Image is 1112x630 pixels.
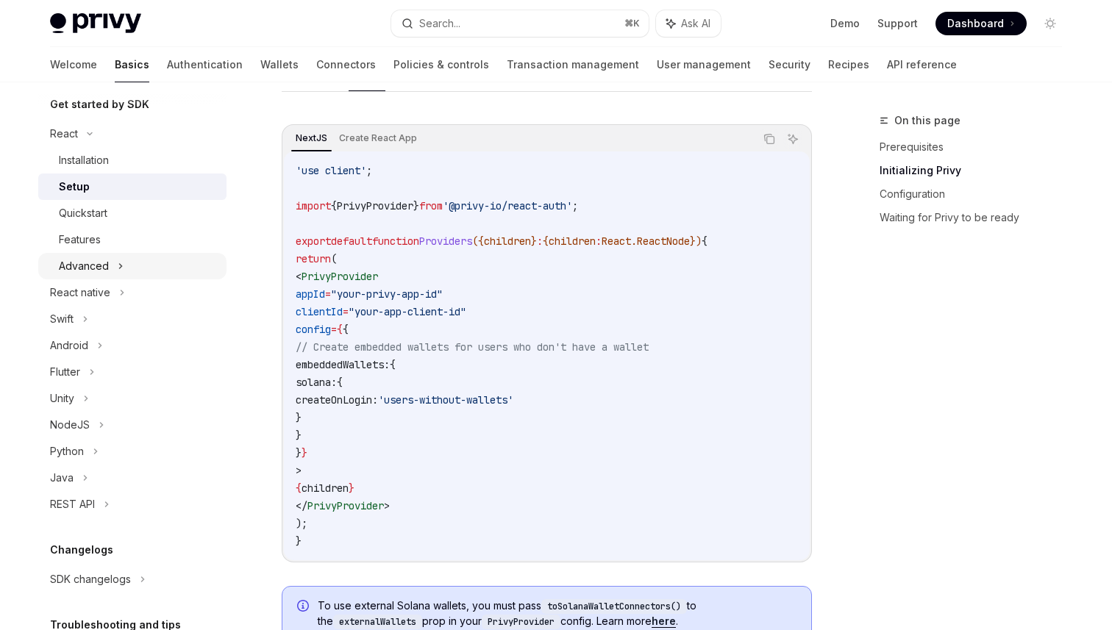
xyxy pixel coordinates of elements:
div: SDK changelogs [50,570,131,588]
a: Wallets [260,47,299,82]
span: } [296,534,302,548]
div: Flutter [50,363,80,381]
span: }) [690,235,702,248]
a: Features [38,226,227,253]
div: Advanced [59,257,109,275]
span: { [343,323,349,336]
span: import [296,199,331,212]
a: Quickstart [38,200,227,226]
span: PrivyProvider [307,499,384,512]
a: Setup [38,173,227,200]
a: Prerequisites [880,135,1074,159]
span: ); [296,517,307,530]
span: { [702,235,708,248]
span: clientId [296,305,343,318]
span: ({ [472,235,484,248]
span: children [302,482,349,495]
a: Recipes [828,47,869,82]
span: config [296,323,331,336]
span: "your-privy-app-id" [331,287,443,301]
span: ⌘ K [624,18,640,29]
span: : [537,235,543,248]
span: </ [296,499,307,512]
div: NodeJS [50,416,90,434]
a: Connectors [316,47,376,82]
div: Android [50,337,88,354]
code: externalWallets [333,615,422,629]
a: API reference [887,47,957,82]
div: Search... [419,15,460,32]
a: Welcome [50,47,97,82]
span: Dashboard [947,16,1004,31]
a: Installation [38,147,227,173]
span: default [331,235,372,248]
span: PrivyProvider [302,270,378,283]
span: } [302,446,307,459]
span: { [337,376,343,389]
div: NextJS [291,129,332,147]
h5: Changelogs [50,541,113,559]
button: Ask AI [783,129,802,148]
img: light logo [50,13,141,34]
button: Ask AI [656,10,721,37]
span: { [390,358,396,371]
span: On this page [894,112,960,129]
span: children [549,235,596,248]
span: } [531,235,537,248]
span: = [325,287,331,301]
span: export [296,235,331,248]
span: 'users-without-wallets' [378,393,513,407]
div: React native [50,284,110,301]
span: function [372,235,419,248]
span: . [631,235,637,248]
a: here [652,615,676,628]
div: Quickstart [59,204,107,222]
div: Installation [59,151,109,169]
a: Initializing Privy [880,159,1074,182]
span: ReactNode [637,235,690,248]
div: Setup [59,178,90,196]
div: Unity [50,390,74,407]
span: React [602,235,631,248]
div: REST API [50,495,95,513]
div: Features [59,231,101,248]
span: ; [572,199,578,212]
a: Security [769,47,810,82]
span: createOnLogin: [296,393,378,407]
span: from [419,199,443,212]
span: } [413,199,419,212]
span: > [296,464,302,477]
span: : [596,235,602,248]
span: < [296,270,302,283]
span: '@privy-io/react-auth' [443,199,572,212]
span: } [296,429,302,442]
button: Search...⌘K [391,10,649,37]
div: Swift [50,310,74,328]
span: { [337,323,343,336]
a: Basics [115,47,149,82]
span: } [349,482,354,495]
svg: Info [297,600,312,615]
a: Support [877,16,918,31]
span: Providers [419,235,472,248]
span: { [543,235,549,248]
div: Java [50,469,74,487]
span: embeddedWallets: [296,358,390,371]
div: Create React App [335,129,421,147]
a: Authentication [167,47,243,82]
div: Python [50,443,84,460]
code: PrivyProvider [482,615,560,629]
span: "your-app-client-id" [349,305,466,318]
span: solana: [296,376,337,389]
a: User management [657,47,751,82]
a: Transaction management [507,47,639,82]
span: Ask AI [681,16,710,31]
span: > [384,499,390,512]
span: = [331,323,337,336]
button: Copy the contents from the code block [760,129,779,148]
a: Waiting for Privy to be ready [880,206,1074,229]
a: Policies & controls [393,47,489,82]
span: = [343,305,349,318]
a: Configuration [880,182,1074,206]
a: Dashboard [935,12,1027,35]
